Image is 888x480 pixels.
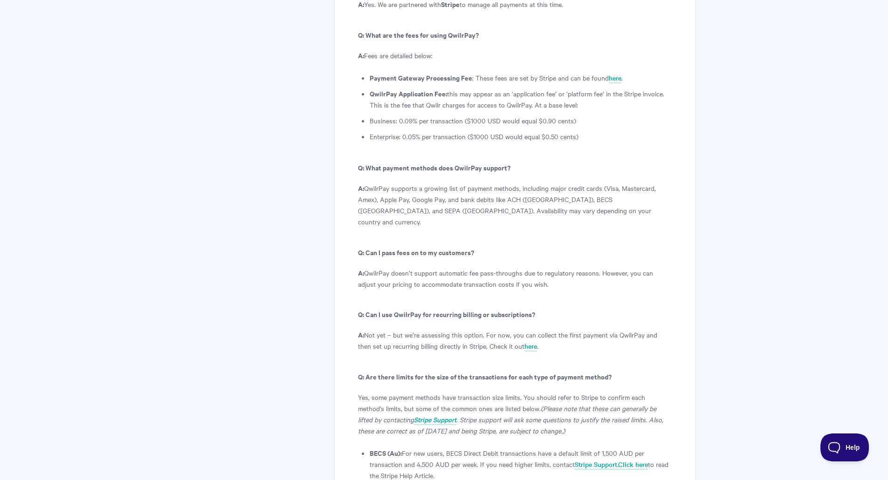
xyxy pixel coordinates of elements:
p: Fees are detailed below: [358,50,672,61]
b: Q: Can I pass fees on to my customers? [358,247,474,257]
i: (Please note that these can generally be lifted by contacting [358,404,656,424]
strong: QwilrPay Application Fee: [370,88,447,98]
i: . Stripe support will ask some questions to justify the raised limits. Also, these are correct as... [358,415,663,435]
p: QwilrPay supports a growing list of payment methods, including major credit cards (Visa, Masterca... [358,183,672,227]
strong: Q: Are there limits for the size of the transactions for each type of payment method? [358,372,612,381]
b: A: [358,330,364,339]
p: Yes, some payment methods have transaction size limits. You should refer to Stripe to confirm eac... [358,392,672,436]
strong: BECS (Au): [370,448,402,458]
p: Not yet – but we’re assessing this option. For now, you can collect the first payment via QwilrPa... [358,329,672,352]
b: A: [358,183,364,193]
li: Enterprise: 0.05% per transaction ($1000 USD would equal $0.50 cents) [370,131,672,142]
b: Q: What are the fees for using QwilrPay? [358,30,479,40]
a: Stripe Support. [575,460,618,470]
iframe: Toggle Customer Support [820,433,869,461]
a: here [524,341,537,352]
b: A: [358,268,364,277]
p: QwilrPay doesn’t support automatic fee pass-throughs due to regulatory reasons. However, you can ... [358,267,672,290]
b: Q: Can I use QwilrPay for recurring billing or subscriptions? [358,309,535,319]
a: Stripe Support [414,415,456,425]
b: A: [358,50,364,60]
a: here [609,73,621,83]
b: Q: What payment methods does QwilrPay support? [358,162,510,172]
li: this may appear as an ‘application fee’ or ‘platform fee’ in the Stripe invoice. This is the fee ... [370,88,672,110]
b: Payment Gateway Processing Fee [370,73,472,82]
li: Business: 0.09% per transaction ($1000 USD would equal $0.90 cents) [370,115,672,126]
li: : These fees are set by Stripe and can be found . [370,72,672,83]
a: Click here [618,460,648,470]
